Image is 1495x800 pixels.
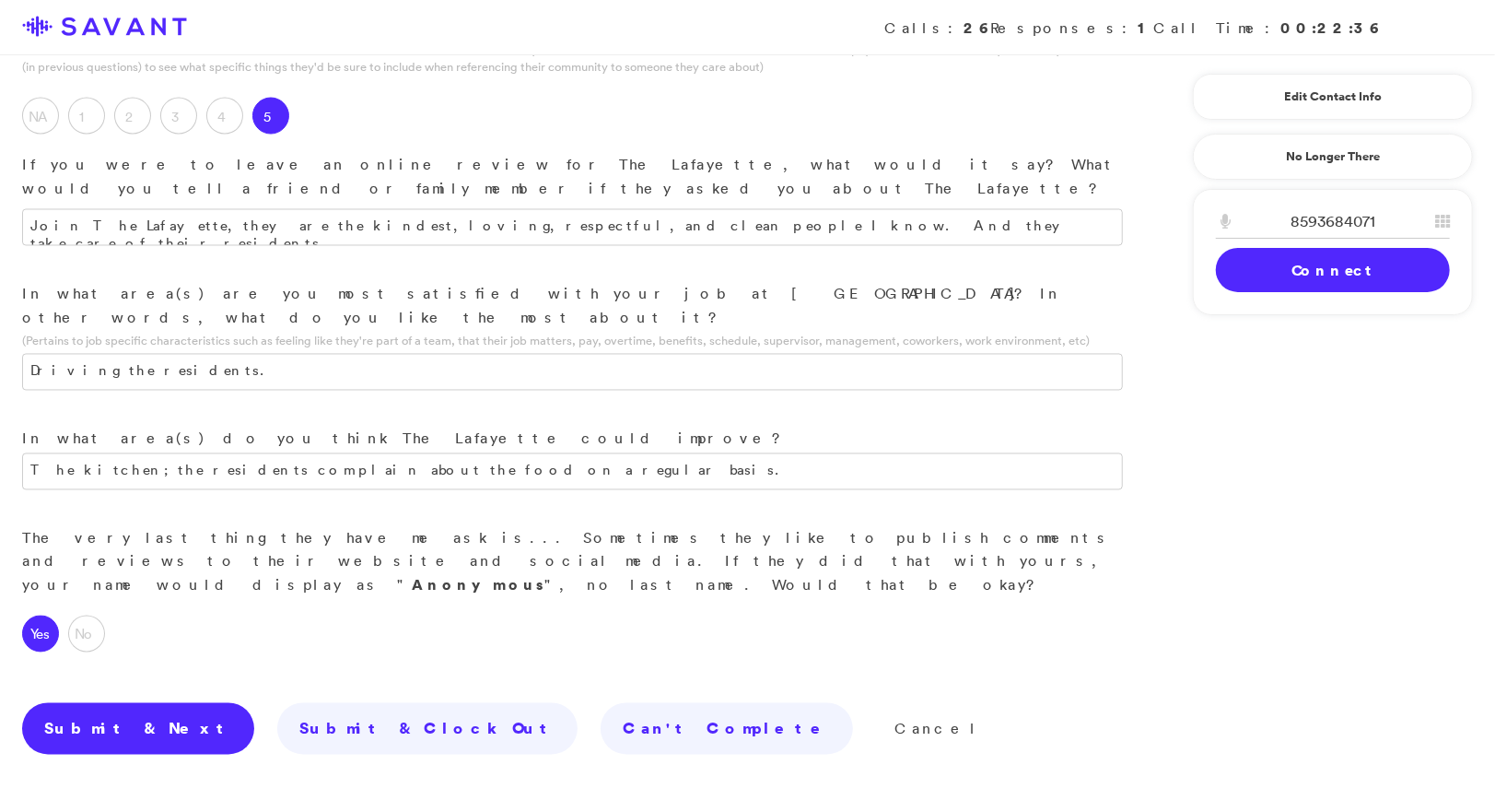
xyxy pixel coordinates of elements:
[1193,134,1473,180] a: No Longer There
[22,98,59,135] label: NA
[22,153,1123,200] p: If you were to leave an online review for The Lafayette, what would it say? What would you tell a...
[22,333,1123,350] p: (Pertains to job specific characteristics such as feeling like they're part of a team, that their...
[22,428,1123,452] p: In what area(s) do you think The Lafayette could improve?
[964,18,990,38] strong: 26
[277,703,578,755] a: Submit & Clock Out
[22,283,1123,330] p: In what area(s) are you most satisfied with your job at [GEOGRAPHIC_DATA]? In other words, what d...
[68,616,105,653] label: No
[22,527,1123,598] p: The very last thing they have me ask is... Sometimes they like to publish comments and reviews to...
[1216,82,1450,112] a: Edit Contact Info
[22,41,1123,76] p: (Collect a comment that reads like an online review. Leave out sentence starters like "I would sa...
[160,98,197,135] label: 3
[68,98,105,135] label: 1
[1280,18,1381,38] strong: 00:22:36
[412,575,544,595] strong: Anonymous
[601,703,853,755] a: Can't Complete
[206,98,243,135] label: 4
[1216,248,1450,292] a: Connect
[22,703,254,755] a: Submit & Next
[114,98,151,135] label: 2
[894,720,980,738] a: Cancel
[22,616,59,653] label: Yes
[252,98,289,135] label: 5
[1138,18,1153,38] strong: 1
